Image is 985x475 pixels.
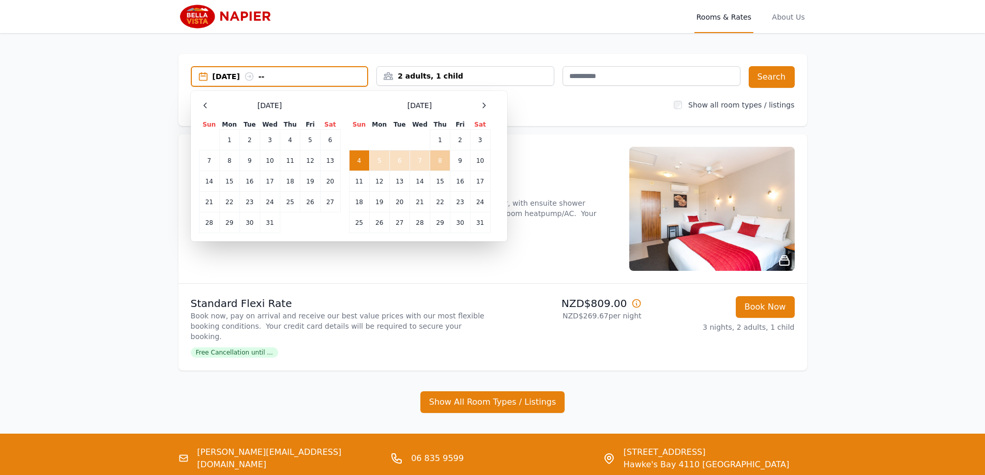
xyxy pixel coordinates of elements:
td: 19 [300,171,320,192]
p: Standard Flexi Rate [191,296,489,311]
th: Fri [300,120,320,130]
td: 8 [219,150,239,171]
td: 31 [260,212,280,233]
span: Free Cancellation until ... [191,347,278,358]
td: 20 [320,171,340,192]
th: Tue [389,120,410,130]
td: 10 [260,150,280,171]
td: 27 [320,192,340,212]
td: 20 [389,192,410,212]
td: 5 [369,150,389,171]
th: Wed [410,120,430,130]
td: 16 [239,171,260,192]
p: NZD$269.67 per night [497,311,642,321]
td: 23 [450,192,470,212]
td: 15 [219,171,239,192]
div: [DATE] -- [213,71,368,82]
td: 29 [430,212,450,233]
td: 7 [410,150,430,171]
td: 3 [260,130,280,150]
td: 21 [410,192,430,212]
td: 29 [219,212,239,233]
td: 26 [369,212,389,233]
td: 16 [450,171,470,192]
span: [STREET_ADDRESS] [624,446,790,458]
td: 30 [239,212,260,233]
label: Show all room types / listings [688,101,794,109]
td: 1 [430,130,450,150]
td: 17 [260,171,280,192]
td: 21 [199,192,219,212]
td: 26 [300,192,320,212]
a: 06 835 9599 [411,452,464,465]
th: Wed [260,120,280,130]
td: 24 [470,192,490,212]
td: 13 [389,171,410,192]
th: Thu [430,120,450,130]
td: 18 [280,171,300,192]
td: 17 [470,171,490,192]
th: Mon [219,120,239,130]
td: 1 [219,130,239,150]
td: 14 [199,171,219,192]
td: 18 [349,192,369,212]
td: 3 [470,130,490,150]
td: 24 [260,192,280,212]
td: 6 [389,150,410,171]
th: Sun [199,120,219,130]
th: Mon [369,120,389,130]
td: 5 [300,130,320,150]
th: Sat [320,120,340,130]
td: 15 [430,171,450,192]
button: Book Now [736,296,795,318]
td: 7 [199,150,219,171]
td: 27 [389,212,410,233]
th: Sun [349,120,369,130]
td: 25 [280,192,300,212]
th: Sat [470,120,490,130]
td: 4 [280,130,300,150]
td: 25 [349,212,369,233]
button: Show All Room Types / Listings [420,391,565,413]
td: 11 [349,171,369,192]
th: Fri [450,120,470,130]
td: 2 [450,130,470,150]
div: 2 adults, 1 child [377,71,554,81]
td: 2 [239,130,260,150]
td: 6 [320,130,340,150]
td: 10 [470,150,490,171]
td: 11 [280,150,300,171]
button: Search [749,66,795,88]
p: Book now, pay on arrival and receive our best value prices with our most flexible booking conditi... [191,311,489,342]
p: 3 nights, 2 adults, 1 child [650,322,795,332]
td: 19 [369,192,389,212]
td: 13 [320,150,340,171]
td: 4 [349,150,369,171]
td: 8 [430,150,450,171]
span: [DATE] [257,100,282,111]
td: 22 [219,192,239,212]
td: 12 [300,150,320,171]
td: 9 [239,150,260,171]
td: 12 [369,171,389,192]
td: 22 [430,192,450,212]
img: Bella Vista Napier [178,4,278,29]
td: 30 [450,212,470,233]
p: NZD$809.00 [497,296,642,311]
td: 14 [410,171,430,192]
td: 23 [239,192,260,212]
span: Hawke's Bay 4110 [GEOGRAPHIC_DATA] [624,458,790,471]
td: 31 [470,212,490,233]
td: 28 [199,212,219,233]
td: 9 [450,150,470,171]
a: [PERSON_NAME][EMAIL_ADDRESS][DOMAIN_NAME] [197,446,382,471]
td: 28 [410,212,430,233]
span: [DATE] [407,100,432,111]
th: Thu [280,120,300,130]
th: Tue [239,120,260,130]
